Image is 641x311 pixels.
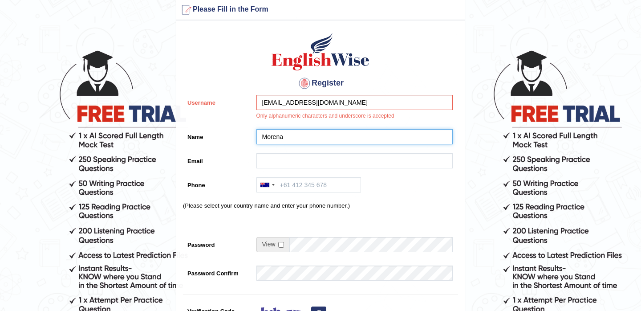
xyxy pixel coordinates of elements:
img: Logo of English Wise create a new account for intelligent practice with AI [270,32,371,72]
h4: Register [183,76,458,90]
label: Password Confirm [183,266,252,278]
input: Show/Hide Password [278,242,284,248]
h3: Please Fill in the Form [179,3,462,17]
div: Australia: +61 [257,178,277,192]
input: +61 412 345 678 [256,177,361,192]
label: Email [183,153,252,165]
label: Name [183,129,252,141]
label: Phone [183,177,252,189]
label: Password [183,237,252,249]
label: Username [183,95,252,107]
p: (Please select your country name and enter your phone number.) [183,201,458,210]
